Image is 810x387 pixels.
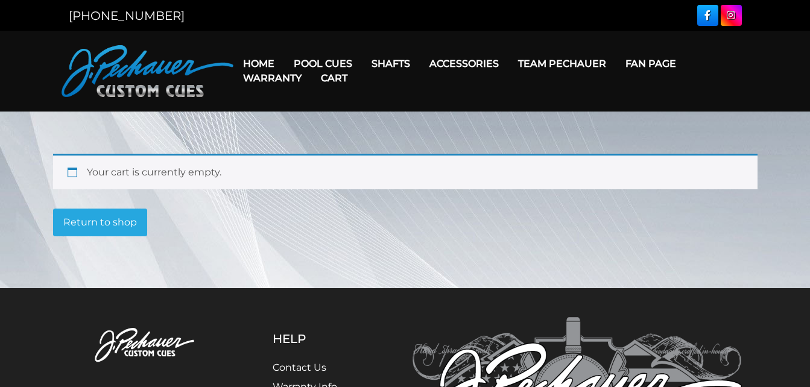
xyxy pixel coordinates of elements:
div: Your cart is currently empty. [53,154,758,189]
a: Warranty [233,63,311,93]
a: [PHONE_NUMBER] [69,8,185,23]
a: Pool Cues [284,48,362,79]
a: Team Pechauer [508,48,616,79]
img: Pechauer Custom Cues [69,317,226,374]
a: Contact Us [273,362,326,373]
a: Return to shop [53,209,147,236]
a: Cart [311,63,357,93]
h5: Help [273,332,366,346]
img: Pechauer Custom Cues [62,45,233,97]
a: Fan Page [616,48,686,79]
a: Shafts [362,48,420,79]
a: Accessories [420,48,508,79]
a: Home [233,48,284,79]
